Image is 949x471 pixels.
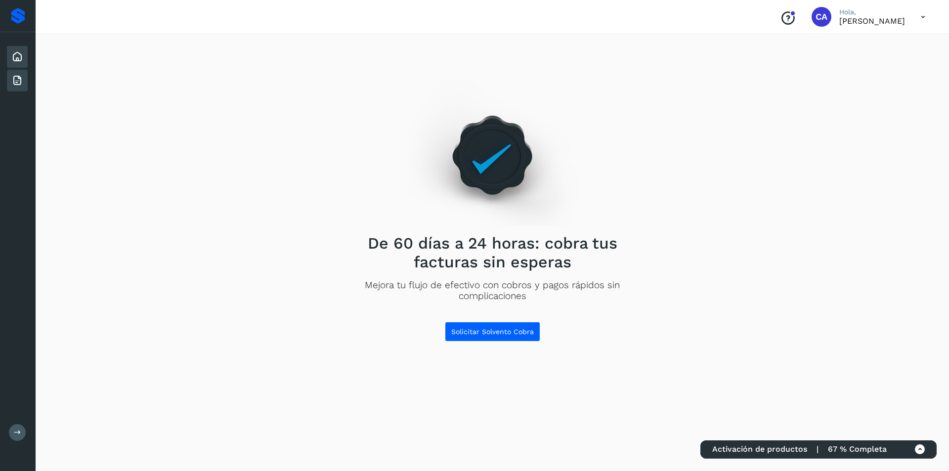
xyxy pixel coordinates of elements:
span: 67 % Completa [828,444,887,454]
div: Facturas [7,70,28,91]
p: Hola, [839,8,905,16]
span: | [817,444,819,454]
h2: De 60 días a 24 horas: cobra tus facturas sin esperas [351,234,633,272]
div: Activación de productos | 67 % Completa [700,440,937,459]
p: Mejora tu flujo de efectivo con cobros y pagos rápidos sin complicaciones [351,280,633,302]
div: Inicio [7,46,28,68]
span: Solicitar Solvento Cobra [451,328,534,335]
img: Empty state image [407,81,578,226]
span: Activación de productos [712,444,807,454]
p: CARLOS ADRIAN VILLA [839,16,905,26]
button: Solicitar Solvento Cobra [445,322,540,342]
